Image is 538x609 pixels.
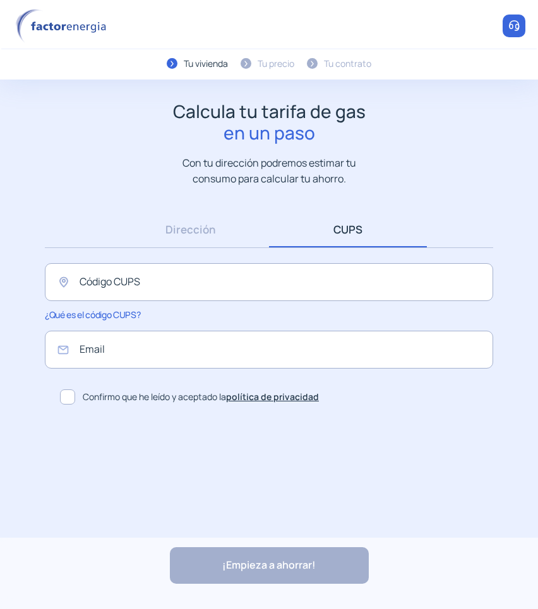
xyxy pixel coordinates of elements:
img: llamar [508,20,520,32]
div: Tu vivienda [184,57,228,71]
span: Confirmo que he leído y aceptado la [83,390,319,404]
h1: Calcula tu tarifa de gas [173,101,366,143]
span: ¿Qué es el código CUPS? [45,309,140,321]
span: en un paso [173,122,366,144]
img: logo factor [13,9,114,44]
a: política de privacidad [226,391,319,403]
a: CUPS [269,211,427,247]
div: Tu precio [258,57,294,71]
p: Con tu dirección podremos estimar tu consumo para calcular tu ahorro. [170,155,369,186]
a: Dirección [111,211,269,247]
div: Tu contrato [324,57,371,71]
